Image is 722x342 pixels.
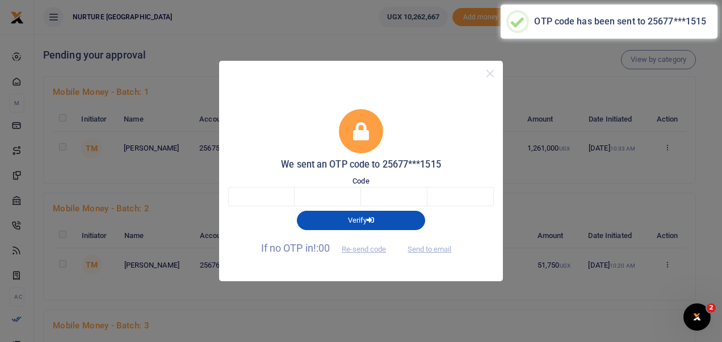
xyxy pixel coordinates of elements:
button: Close [482,65,498,82]
iframe: Intercom live chat [683,303,711,331]
span: !:00 [313,242,330,254]
label: Code [352,176,369,187]
span: If no OTP in [261,242,396,254]
h5: We sent an OTP code to 25677***1515 [228,159,494,170]
button: Verify [297,211,425,230]
span: 2 [707,303,716,312]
